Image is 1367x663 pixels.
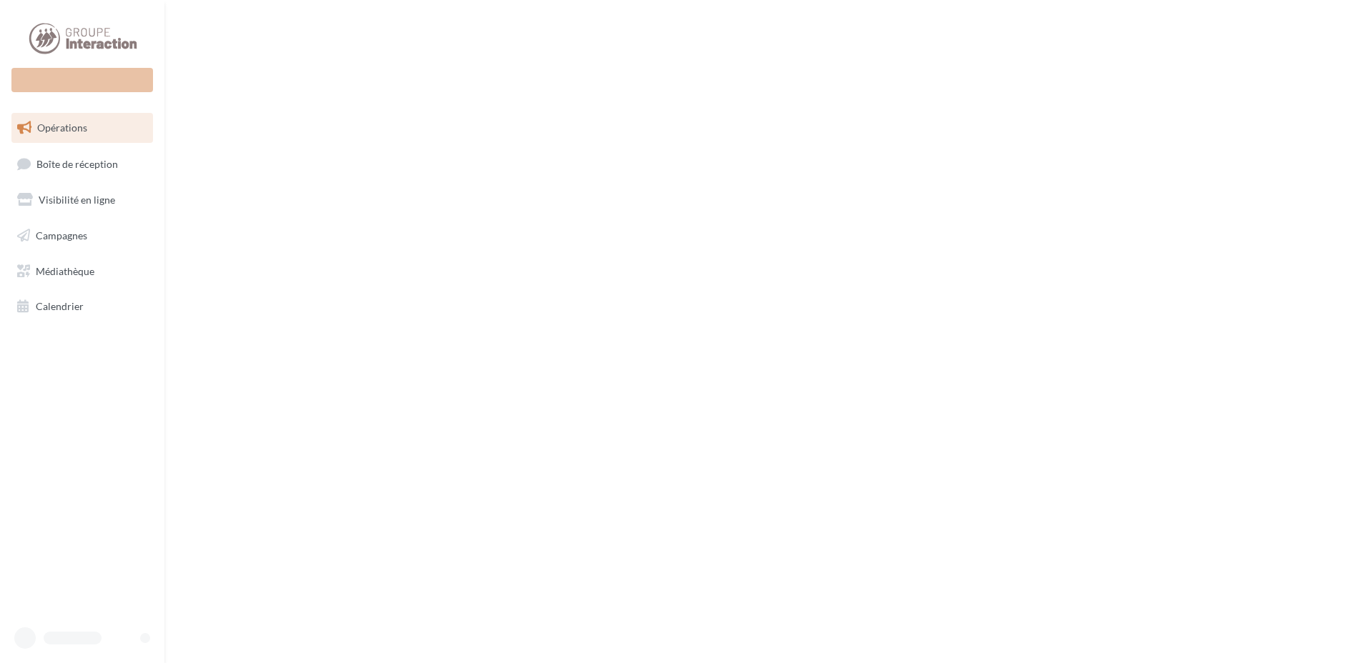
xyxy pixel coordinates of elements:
[36,229,87,241] span: Campagnes
[39,194,115,206] span: Visibilité en ligne
[9,221,156,251] a: Campagnes
[36,300,84,312] span: Calendrier
[36,264,94,276] span: Médiathèque
[11,68,153,92] div: Nouvelle campagne
[36,157,118,169] span: Boîte de réception
[9,291,156,321] a: Calendrier
[9,256,156,286] a: Médiathèque
[37,121,87,134] span: Opérations
[9,113,156,143] a: Opérations
[9,149,156,179] a: Boîte de réception
[9,185,156,215] a: Visibilité en ligne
